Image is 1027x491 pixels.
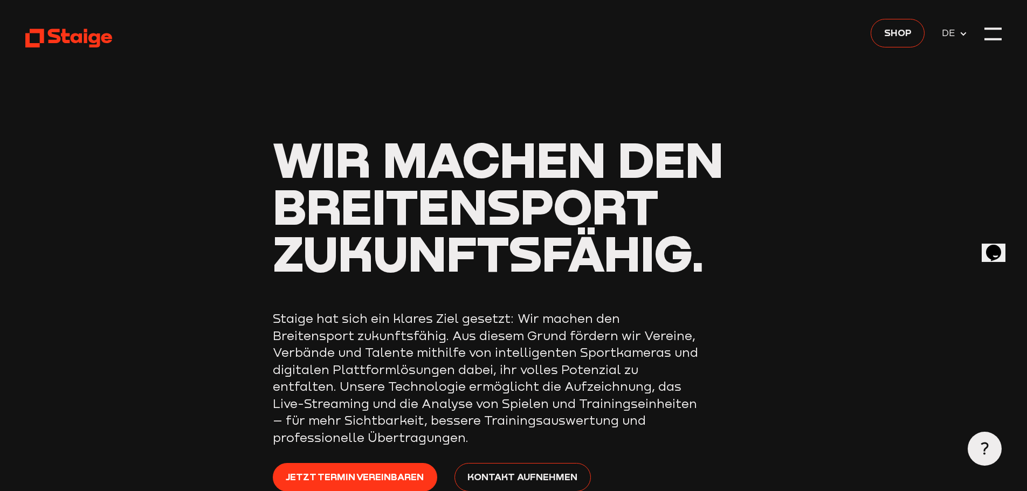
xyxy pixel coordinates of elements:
[273,310,704,446] p: Staige hat sich ein klares Ziel gesetzt: Wir machen den Breitensport zukunftsfähig. Aus diesem Gr...
[942,25,959,40] span: DE
[467,469,577,485] span: Kontakt aufnehmen
[286,469,424,485] span: Jetzt Termin vereinbaren
[273,129,723,282] span: Wir machen den Breitensport zukunftsfähig.
[884,25,912,40] span: Shop
[982,230,1016,262] iframe: chat widget
[871,19,925,47] a: Shop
